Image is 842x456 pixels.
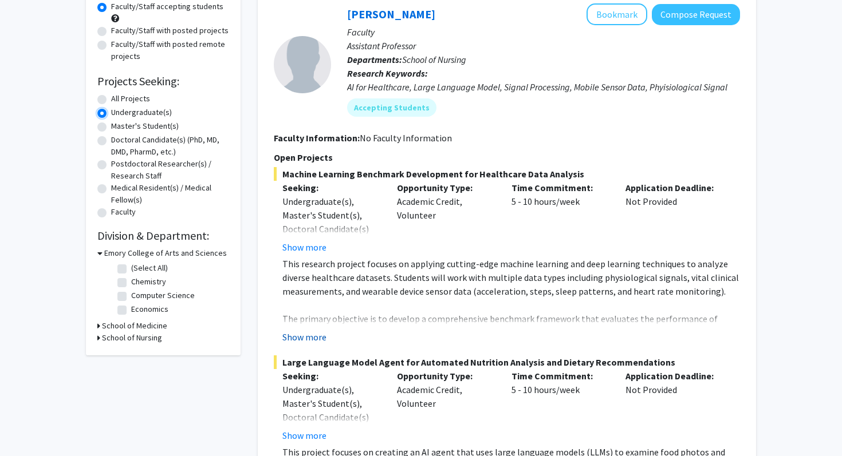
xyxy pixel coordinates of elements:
b: Faculty Information: [274,132,360,144]
label: (Select All) [131,262,168,274]
label: Doctoral Candidate(s) (PhD, MD, DMD, PharmD, etc.) [111,134,229,158]
div: Undergraduate(s), Master's Student(s), Doctoral Candidate(s) (PhD, MD, DMD, PharmD, etc.) [282,195,380,263]
mat-chip: Accepting Students [347,98,436,117]
label: Faculty/Staff accepting students [111,1,223,13]
h3: School of Nursing [102,332,162,344]
p: Seeking: [282,369,380,383]
p: Assistant Professor [347,39,740,53]
div: 5 - 10 hours/week [503,181,617,254]
label: Undergraduate(s) [111,106,172,118]
p: Time Commitment: [512,181,609,195]
label: Economics [131,303,168,315]
span: Large Language Model Agent for Automated Nutrition Analysis and Dietary Recommendations [274,355,740,369]
span: School of Nursing [402,54,466,65]
p: Seeking: [282,181,380,195]
p: Time Commitment: [512,369,609,383]
p: Opportunity Type: [397,369,494,383]
button: Show more [282,240,326,254]
label: Faculty/Staff with posted remote projects [111,38,229,62]
p: Application Deadline: [625,369,723,383]
span: Machine Learning Benchmark Development for Healthcare Data Analysis [274,167,740,181]
label: Computer Science [131,290,195,302]
h3: School of Medicine [102,320,167,332]
p: Faculty [347,25,740,39]
h2: Division & Department: [97,229,229,243]
b: Research Keywords: [347,68,428,79]
label: Chemistry [131,276,166,288]
div: Not Provided [617,181,731,254]
p: Application Deadline: [625,181,723,195]
button: Compose Request to Runze Yan [652,4,740,25]
div: Not Provided [617,369,731,442]
span: No Faculty Information [360,132,452,144]
button: Add Runze Yan to Bookmarks [587,3,647,25]
div: 5 - 10 hours/week [503,369,617,442]
p: Open Projects [274,150,740,164]
h3: Emory College of Arts and Sciences [104,247,227,259]
p: The primary objective is to develop a comprehensive benchmark framework that evaluates the perfor... [282,312,740,367]
div: Academic Credit, Volunteer [388,369,503,442]
div: Academic Credit, Volunteer [388,181,503,254]
div: AI for Healthcare, Large Language Model, Signal Processing, Mobile Sensor Data, Phyisiological Si... [347,80,740,94]
label: All Projects [111,93,150,105]
label: Faculty [111,206,136,218]
b: Departments: [347,54,402,65]
iframe: Chat [9,405,49,447]
button: Show more [282,330,326,344]
label: Postdoctoral Researcher(s) / Research Staff [111,158,229,182]
label: Master's Student(s) [111,120,179,132]
label: Medical Resident(s) / Medical Fellow(s) [111,182,229,206]
p: Opportunity Type: [397,181,494,195]
div: Undergraduate(s), Master's Student(s), Doctoral Candidate(s) (PhD, MD, DMD, PharmD, etc.) [282,383,380,451]
button: Show more [282,429,326,442]
p: This research project focuses on applying cutting-edge machine learning and deep learning techniq... [282,257,740,298]
a: [PERSON_NAME] [347,7,435,21]
h2: Projects Seeking: [97,74,229,88]
label: Faculty/Staff with posted projects [111,25,229,37]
